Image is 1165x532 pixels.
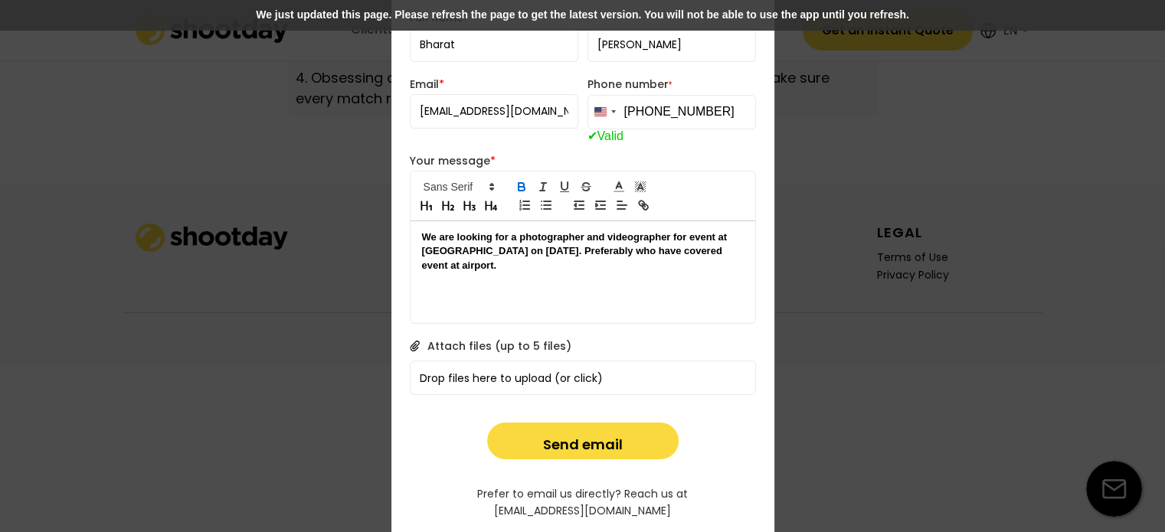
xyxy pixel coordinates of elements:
[410,94,578,129] input: Email
[410,154,756,168] div: Your message
[494,504,671,519] div: [EMAIL_ADDRESS][DOMAIN_NAME]
[587,77,756,92] div: Phone number
[588,96,620,129] button: Selected country
[417,178,499,196] span: Font
[411,361,757,394] div: Drop files here to upload (or click)
[630,178,651,196] span: Highlight color
[611,196,633,214] span: Text alignment
[410,28,578,62] input: First name
[477,487,688,502] div: Prefer to email us directly? Reach us at
[587,95,756,129] input: (201) 555-0123
[427,339,571,353] div: Attach files (up to 5 files)
[422,231,730,271] strong: We are looking for a photographer and videographer for event at [GEOGRAPHIC_DATA] on [DATE]. Pref...
[410,341,420,351] img: Icon%20metro-attachment.svg
[587,130,664,142] span: ✔Valid
[487,423,679,459] button: Send email
[608,178,630,196] span: Font color
[410,77,571,91] div: Email
[587,28,756,62] input: Last name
